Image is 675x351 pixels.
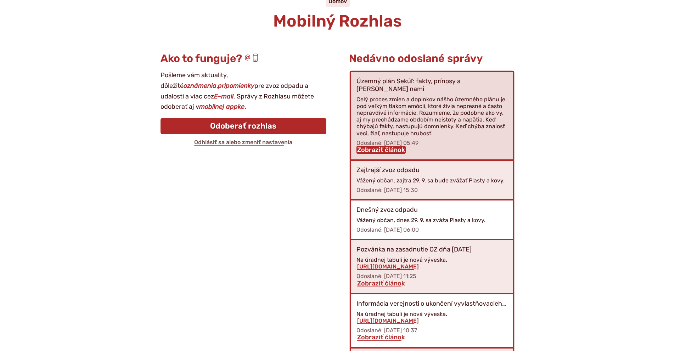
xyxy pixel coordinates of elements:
[356,187,507,193] p: Odoslané: [DATE] 15:30
[199,103,244,111] strong: mobilnej appke
[184,82,216,90] strong: oznámenia
[356,206,418,214] p: Dnešný zvoz odpadu
[214,92,234,100] strong: E-mail
[161,53,326,64] h3: Ako to funguje?
[218,82,254,90] strong: pripomienky
[356,217,507,223] div: Vážený občan, dnes 29. 9. sa zváža Plasty a kovy.
[356,327,507,334] p: Odoslané: [DATE] 10:37
[356,263,420,270] a: [URL][DOMAIN_NAME]
[356,166,420,174] p: Zajtrajší zvoz odpadu
[356,311,507,324] div: Na úradnej tabuli je nová výveska.
[356,146,406,154] a: Zobraziť článok
[356,78,507,93] p: Územný plán Sekúľ: fakty, prínosy a [PERSON_NAME] nami
[349,53,515,64] h3: Nedávno odoslané správy
[161,70,326,112] p: Pošleme vám aktuality, dôležité , pre zvoz odpadu a udalosti a viac cez . Správy z Rozhlasu môžet...
[356,279,406,287] a: Zobraziť článok
[356,96,507,137] div: Celý proces zmien a doplnkov nášho územného plánu je pod veľkým tlakom emócií, ktoré živia nepres...
[356,177,507,184] div: Vážený občan, zajtra 29. 9. sa bude zvážať Plasty a kovy.
[356,300,506,308] p: Informácia verejnosti o ukončení vyvlastňovacieh…
[356,333,406,341] a: Zobraziť článok
[161,118,326,134] a: Odoberať rozhlas
[273,11,402,31] span: Mobilný Rozhlas
[356,246,472,254] p: Pozvánka na zasadnutie OZ dňa [DATE]
[356,317,420,324] a: [URL][DOMAIN_NAME]
[356,140,507,146] p: Odoslané: [DATE] 05:49
[356,256,507,270] div: Na úradnej tabuli je nová výveska.
[193,139,293,146] a: Odhlásiť sa alebo zmeniť nastavenia
[356,273,507,279] p: Odoslané: [DATE] 11:25
[356,226,507,233] p: Odoslané: [DATE] 06:00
